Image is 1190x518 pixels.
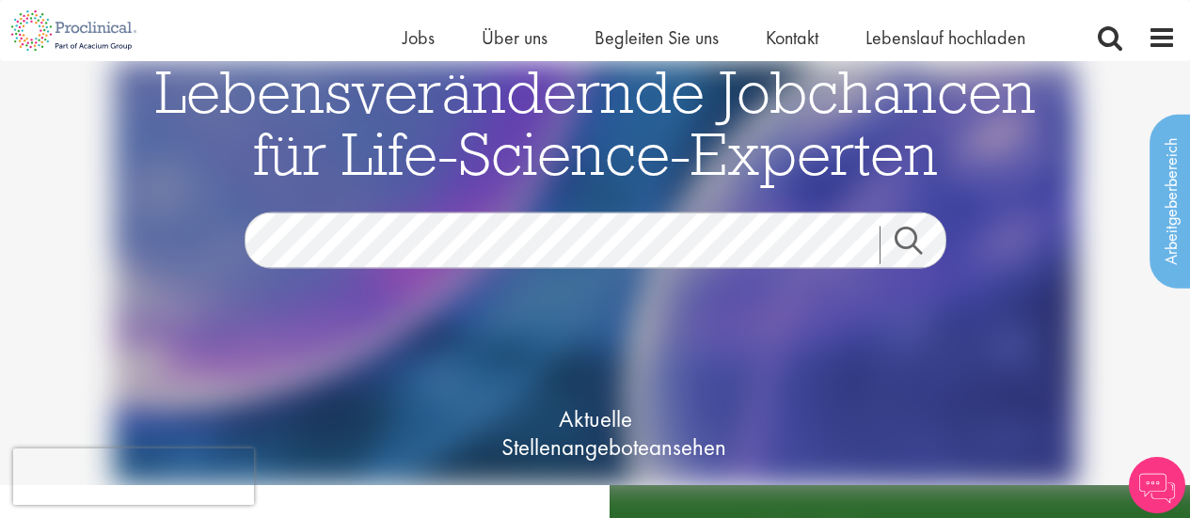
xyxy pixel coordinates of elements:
[1129,457,1185,513] img: Chatbot
[880,227,960,264] a: Schaltfläche zum Senden der Jobsuche
[501,403,649,463] font: Aktuelle Stellenangebote
[155,54,1036,191] font: Lebensverändernde Jobchancen für Life-Science-Experten
[865,25,1025,50] a: Lebenslauf hochladen
[766,25,818,50] a: Kontakt
[403,25,435,50] a: Jobs
[595,25,719,50] a: Begleiten Sie uns
[113,61,1077,485] img: Kandidatenheim
[649,432,726,463] font: ansehen
[482,25,547,50] a: Über uns
[13,448,254,505] iframe: reCAPTCHA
